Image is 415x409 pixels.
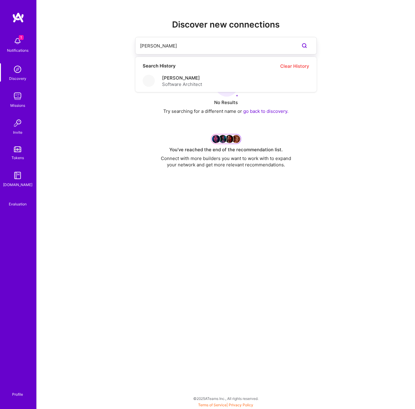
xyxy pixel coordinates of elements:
[135,63,183,69] h4: Search History
[156,155,296,168] div: Connect with more builders you want to work with to expand your network and get more relevant rec...
[162,81,202,87] span: Software Architect
[163,108,288,114] div: Try searching for a different name or
[140,38,288,54] input: Search builders by name
[12,117,24,129] img: Invite
[211,134,241,144] img: Grow your network
[9,201,27,207] div: Evaluation
[12,169,24,182] img: guide book
[13,129,22,136] div: Invite
[7,47,28,54] div: Notifications
[198,403,253,407] span: |
[12,391,23,397] div: Profile
[301,42,308,49] i: icon SearchPurple
[67,20,385,30] h2: Discover new connections
[36,391,415,406] div: © 2025 ATeams Inc., All rights reserved.
[12,12,24,23] img: logo
[214,99,238,106] div: No Results
[10,102,25,109] div: Missions
[162,75,202,81] span: [PERSON_NAME]
[12,35,24,47] img: bell
[229,403,253,407] a: Privacy Policy
[280,63,309,69] span: Clear History
[3,182,32,188] div: [DOMAIN_NAME]
[198,403,227,407] a: Terms of Service
[15,196,20,201] i: icon SelectionTeam
[12,90,24,102] img: teamwork
[146,79,151,83] i: icon Search
[12,63,24,75] img: discovery
[14,146,21,152] img: tokens
[9,75,26,82] div: Discovery
[19,35,24,40] span: 1
[169,146,283,153] div: You’ve reached the end of the recommendation list.
[12,155,24,161] div: Tokens
[10,385,25,397] a: Profile
[243,108,288,114] button: go back to discovery.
